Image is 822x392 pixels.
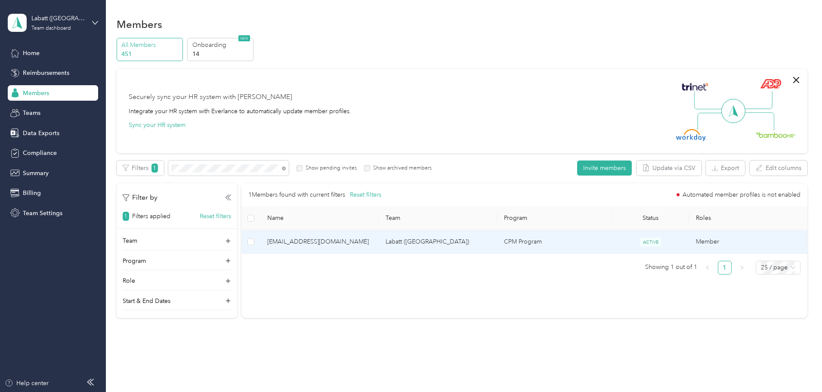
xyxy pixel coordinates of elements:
[370,164,432,172] label: Show archived members
[683,192,800,198] span: Automated member profiles is not enabled
[756,261,800,275] div: Page Size
[350,190,381,200] button: Reset filters
[23,148,57,157] span: Compliance
[701,261,714,275] button: left
[117,20,162,29] h1: Members
[200,212,231,221] button: Reset filters
[761,261,795,274] span: 25 / page
[23,129,59,138] span: Data Exports
[645,261,697,274] span: Showing 1 out of 1
[238,35,250,41] span: NEW
[248,190,345,200] p: 1 Members found with current filters
[123,236,137,245] p: Team
[132,212,170,221] p: Filters applied
[123,256,146,265] p: Program
[23,209,62,218] span: Team Settings
[31,26,71,31] div: Team dashboard
[497,230,612,254] td: CPM Program
[756,132,795,138] img: BambooHR
[260,230,379,254] td: germain.mathurin@labatt.com
[23,49,40,58] span: Home
[192,49,251,59] p: 14
[689,207,807,230] th: Roles
[637,161,701,176] button: Update via CSV
[379,207,497,230] th: Team
[23,68,69,77] span: Reimbursements
[701,261,714,275] li: Previous Page
[129,107,351,116] div: Integrate your HR system with Everlance to automatically update member profiles.
[774,344,822,392] iframe: Everlance-gr Chat Button Frame
[267,237,372,247] span: [EMAIL_ADDRESS][DOMAIN_NAME]
[697,112,727,130] img: Line Left Down
[123,212,129,221] span: 1
[689,230,807,254] td: Member
[640,238,661,247] span: ACTIVE
[735,261,749,275] button: right
[705,265,710,270] span: left
[379,230,497,254] td: Labatt (Quebec)
[735,261,749,275] li: Next Page
[676,129,706,141] img: Workday
[129,92,292,102] div: Securely sync your HR system with [PERSON_NAME]
[680,81,710,93] img: Trinet
[5,379,49,388] button: Help center
[742,91,773,109] img: Line Right Up
[760,79,781,89] img: ADP
[303,164,357,172] label: Show pending invites
[718,261,731,274] a: 1
[497,207,612,230] th: Program
[123,296,170,306] p: Start & End Dates
[706,161,745,176] button: Export
[23,169,49,178] span: Summary
[123,192,158,203] p: Filter by
[267,214,372,222] span: Name
[123,276,135,285] p: Role
[121,40,180,49] p: All Members
[694,91,724,110] img: Line Left Up
[23,89,49,98] span: Members
[129,120,185,130] button: Sync your HR system
[117,161,164,176] button: Filters1
[121,49,180,59] p: 451
[23,188,41,198] span: Billing
[23,108,40,117] span: Teams
[192,40,251,49] p: Onboarding
[612,207,689,230] th: Status
[718,261,732,275] li: 1
[151,164,158,173] span: 1
[577,161,632,176] button: Invite members
[750,161,807,176] button: Edit columns
[744,112,774,131] img: Line Right Down
[739,265,745,270] span: right
[31,14,85,23] div: Labatt ([GEOGRAPHIC_DATA])
[260,207,379,230] th: Name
